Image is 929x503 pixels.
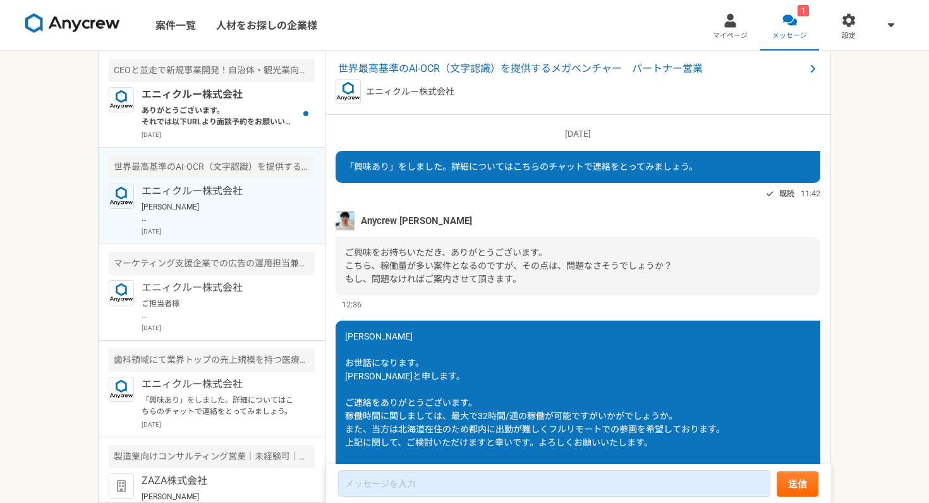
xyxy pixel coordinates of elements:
[109,87,134,112] img: logo_text_blue_01.png
[109,155,315,179] div: 世界最高基準のAI-OCR（文字認識）を提供するメガベンチャー パートナー営業
[142,473,298,488] p: ZAZA株式会社
[801,187,820,199] span: 11:42
[336,127,820,141] p: [DATE]
[142,105,298,127] p: ありがとうございます。 それでは以下URLより面談予約をお願いいたします。 [URL][DOMAIN_NAME][PERSON_NAME]
[713,31,748,41] span: マイページ
[142,87,298,102] p: エニィクルー株式会社
[336,79,361,104] img: logo_text_blue_01.png
[366,85,454,98] p: エニィクルー株式会社
[142,377,298,392] p: エニィクルー株式会社
[109,445,315,468] div: 製造業向けコンサルティング営業｜未経験可｜法人営業としてキャリアアップしたい方
[142,184,298,199] p: エニィクルー株式会社
[772,31,807,41] span: メッセージ
[142,201,298,224] p: [PERSON_NAME] お世話になります。 [PERSON_NAME]と申します。 ご連絡をありがとうございます。 稼働時間に関しましては、最大で32時間/週の稼働が可能ですがいかがでしょう...
[142,280,298,295] p: エニィクルー株式会社
[361,214,472,228] span: Anycrew [PERSON_NAME]
[336,211,355,230] img: %E3%83%95%E3%82%9A%E3%83%AD%E3%83%95%E3%82%A3%E3%83%BC%E3%83%AB%E7%94%BB%E5%83%8F%E3%81%AE%E3%82%...
[777,471,818,497] button: 送信
[109,184,134,209] img: logo_text_blue_01.png
[109,59,315,82] div: CEOと並走で新規事業開発！自治体・観光業向け無料観光プラットフォームの事業開発
[345,162,698,172] span: 「興味あり」をしました。詳細についてはこちらのチャットで連絡をとってみましょう。
[779,186,794,201] span: 既読
[142,420,315,429] p: [DATE]
[842,31,856,41] span: 設定
[25,13,120,33] img: 8DqYSo04kwAAAAASUVORK5CYII=
[345,247,672,284] span: ご興味をお持ちいただき、ありがとうございます。 こちら、稼働量が多い案件となるのですが、その点は、問題なさそうでしょうか？ もし、問題なければご案内させて頂きます。
[142,323,315,333] p: [DATE]
[345,331,725,474] span: [PERSON_NAME] お世話になります。 [PERSON_NAME]と申します。 ご連絡をありがとうございます。 稼働時間に関しましては、最大で32時間/週の稼働が可能ですがいかがでしょう...
[109,252,315,275] div: マーケティング支援企業での広告の運用担当兼フロント営業
[109,473,134,499] img: default_org_logo-42cde973f59100197ec2c8e796e4974ac8490bb5b08a0eb061ff975e4574aa76.png
[142,227,315,236] p: [DATE]
[342,299,361,311] span: 12:36
[142,130,315,139] p: [DATE]
[338,61,805,76] span: 世界最高基準のAI-OCR（文字認識）を提供するメガベンチャー パートナー営業
[798,5,809,16] div: 1
[109,348,315,372] div: 歯科領域にて業界トップの売上規模を持つ医療法人 マーケティングアドバイザー
[142,298,298,321] p: ご担当者様 お世話になります。[PERSON_NAME]と[PERSON_NAME]。 このたびは貴社の「広告の運用担当兼フロント営業」の求人を拝見し、ぜひ応募させていただきたくご連絡いたしまし...
[109,377,134,402] img: logo_text_blue_01.png
[142,394,298,417] p: 「興味あり」をしました。詳細についてはこちらのチャットで連絡をとってみましょう。
[109,280,134,305] img: logo_text_blue_01.png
